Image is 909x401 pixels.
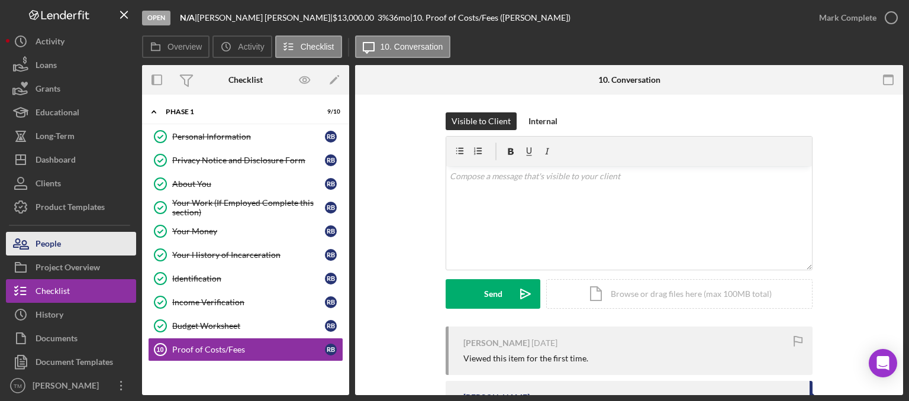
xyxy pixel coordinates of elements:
[528,112,557,130] div: Internal
[6,232,136,256] button: People
[172,345,325,354] div: Proof of Costs/Fees
[6,101,136,124] button: Educational
[869,349,897,377] div: Open Intercom Messenger
[6,256,136,279] button: Project Overview
[172,274,325,283] div: Identification
[142,11,170,25] div: Open
[6,326,136,350] a: Documents
[355,35,451,58] button: 10. Conversation
[531,338,557,348] time: 2024-02-15 20:53
[452,112,511,130] div: Visible to Client
[148,243,343,267] a: Your History of IncarcerationRB
[319,108,340,115] div: 9 / 10
[148,290,343,314] a: Income VerificationRB
[172,227,325,236] div: Your Money
[807,6,903,30] button: Mark Complete
[172,198,325,217] div: Your Work (If Employed Complete this section)
[6,53,136,77] button: Loans
[463,338,530,348] div: [PERSON_NAME]
[148,125,343,148] a: Personal InformationRB
[6,77,136,101] button: Grants
[36,172,61,198] div: Clients
[389,13,410,22] div: 36 mo
[325,131,337,143] div: R B
[36,195,105,222] div: Product Templates
[819,6,876,30] div: Mark Complete
[325,154,337,166] div: R B
[30,374,107,400] div: [PERSON_NAME]
[148,219,343,243] a: Your MoneyRB
[36,279,70,306] div: Checklist
[180,12,195,22] b: N/A
[36,326,78,353] div: Documents
[6,303,136,326] button: History
[148,267,343,290] a: IdentificationRB
[598,75,660,85] div: 10. Conversation
[275,35,342,58] button: Checklist
[238,42,264,51] label: Activity
[333,13,378,22] div: $13,000.00
[6,195,136,219] a: Product Templates
[6,124,136,148] button: Long-Term
[446,112,517,130] button: Visible to Client
[6,350,136,374] button: Document Templates
[172,179,325,189] div: About You
[463,354,588,363] div: Viewed this item for the first time.
[14,383,22,389] text: TM
[212,35,272,58] button: Activity
[166,108,311,115] div: Phase 1
[36,124,75,151] div: Long-Term
[36,232,61,258] div: People
[167,42,202,51] label: Overview
[172,250,325,260] div: Your History of Incarceration
[148,338,343,361] a: 10Proof of Costs/FeesRB
[6,279,136,303] button: Checklist
[172,297,325,307] div: Income Verification
[6,30,136,53] button: Activity
[180,13,197,22] div: |
[523,112,563,130] button: Internal
[301,42,334,51] label: Checklist
[228,75,263,85] div: Checklist
[325,320,337,332] div: R B
[325,344,337,355] div: R B
[172,321,325,331] div: Budget Worksheet
[484,279,502,309] div: Send
[172,132,325,141] div: Personal Information
[378,13,389,22] div: 3 %
[36,148,76,174] div: Dashboard
[36,30,65,56] div: Activity
[197,13,333,22] div: [PERSON_NAME] [PERSON_NAME] |
[36,350,113,377] div: Document Templates
[142,35,209,58] button: Overview
[36,77,60,104] div: Grants
[381,42,443,51] label: 10. Conversation
[325,225,337,237] div: R B
[325,202,337,214] div: R B
[325,296,337,308] div: R B
[410,13,570,22] div: | 10. Proof of Costs/Fees ([PERSON_NAME])
[6,374,136,397] button: TM[PERSON_NAME]
[172,156,325,165] div: Privacy Notice and Disclosure Form
[6,172,136,195] button: Clients
[325,249,337,261] div: R B
[36,101,79,127] div: Educational
[36,303,63,329] div: History
[6,148,136,172] button: Dashboard
[148,148,343,172] a: Privacy Notice and Disclosure FormRB
[148,172,343,196] a: About YouRB
[148,196,343,219] a: Your Work (If Employed Complete this section)RB
[148,314,343,338] a: Budget WorksheetRB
